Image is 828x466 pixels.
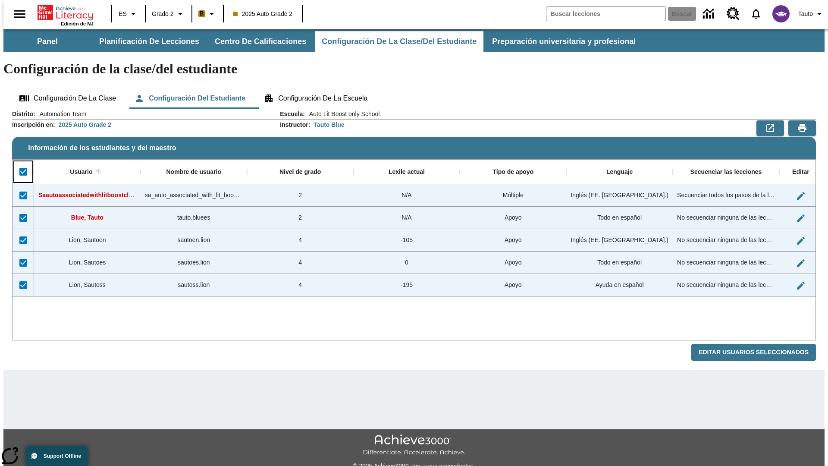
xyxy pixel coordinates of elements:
h2: Inscripción en : [12,121,55,129]
div: Lexile actual [389,168,425,176]
div: sautoen.lion [141,229,247,252]
span: Tauto [798,9,813,19]
span: Blue, Tauto [71,214,103,221]
div: No secuenciar ninguna de las lecciones [673,229,779,252]
button: Panel [4,31,91,52]
span: B [200,8,204,19]
div: Apoyo [460,252,566,274]
span: Automation Team [35,110,87,118]
div: 4 [247,229,354,252]
div: 2025 Auto Grade 2 [59,120,111,129]
span: 2025 Auto Grade 2 [233,9,293,19]
span: Lion, Sautoes [69,259,106,266]
div: Secuenciar las lecciones [690,168,762,176]
div: Información de los estudiantes y del maestro [12,110,816,361]
div: -195 [354,274,460,296]
button: Editar Usuario [792,232,809,249]
div: Ayuda en español [566,274,673,296]
button: Preparación universitaria y profesional [485,31,643,52]
div: Inglés (EE. UU.) [566,184,673,207]
a: Notificaciones [745,3,767,25]
div: 4 [247,274,354,296]
div: Tauto Blue [314,120,344,129]
span: Auto Lit Boost only School [305,110,379,118]
div: Lenguaje [606,168,633,176]
button: Planificación de lecciones [92,31,206,52]
div: sautoss.lion [141,274,247,296]
div: 2 [247,207,354,229]
span: Grado 2 [152,9,174,19]
div: N/A [354,184,460,207]
button: Boost El color de la clase es anaranjado claro. Cambiar el color de la clase. [195,6,220,22]
div: Usuario [70,168,92,176]
h1: Configuración de la clase/del estudiante [3,61,825,77]
div: sautoes.lion [141,252,247,274]
div: Apoyo [460,229,566,252]
div: No secuenciar ninguna de las lecciones [673,207,779,229]
button: Exportar a CSV [756,120,784,136]
button: Centro de calificaciones [208,31,313,52]
div: Apoyo [460,274,566,296]
div: Todo en español [566,207,673,229]
div: 2 [247,184,354,207]
span: Información de los estudiantes y del maestro [28,144,176,152]
div: Subbarra de navegación [3,29,825,52]
button: Grado: Grado 2, Elige un grado [148,6,189,22]
button: Lenguaje: ES, Selecciona un idioma [115,6,142,22]
button: Perfil/Configuración [795,6,828,22]
button: Configuración del estudiante [127,88,252,109]
h2: Distrito : [12,110,35,118]
div: sa_auto_associated_with_lit_boost_classes [141,184,247,207]
div: 0 [354,252,460,274]
button: Vista previa de impresión [788,120,816,136]
a: Portada [38,4,94,21]
div: Apoyo [460,207,566,229]
h2: Instructor : [280,121,310,129]
button: Configuración de la escuela [257,88,374,109]
h2: Escuela : [280,110,305,118]
div: No secuenciar ninguna de las lecciones [673,274,779,296]
img: Achieve3000 Differentiate Accelerate Achieve [363,435,465,457]
div: Tipo de apoyo [492,168,533,176]
button: Escoja un nuevo avatar [767,3,795,25]
div: Todo en español [566,252,673,274]
a: Centro de información [698,2,721,26]
div: tauto.bluees [141,207,247,229]
span: Edición de NJ [61,21,94,26]
img: avatar image [772,5,790,22]
div: Nivel de grado [279,168,321,176]
div: 4 [247,252,354,274]
span: Saautoassociatedwithlitboostcl, Saautoassociatedwithlitboostcl [38,192,222,198]
button: Configuración de la clase/del estudiante [315,31,483,52]
div: N/A [354,207,460,229]
div: No secuenciar ninguna de las lecciones [673,252,779,274]
button: Abrir el menú lateral [7,1,32,27]
div: Portada [38,3,94,26]
a: Centro de recursos, Se abrirá en una pestaña nueva. [721,2,745,25]
span: ES [119,9,127,19]
div: Configuración de la clase/del estudiante [12,88,816,109]
button: Support Offline [26,446,88,466]
span: Lion, Sautoen [69,236,106,243]
div: Subbarra de navegación [3,31,643,52]
div: Nombre de usuario [166,168,221,176]
button: Editar Usuario [792,210,809,227]
div: Inglés (EE. UU.) [566,229,673,252]
input: Buscar campo [546,7,665,21]
button: Editar Usuarios Seleccionados [691,344,816,361]
span: Lion, Sautoss [69,281,106,288]
div: Secuenciar todos los pasos de la lección [673,184,779,207]
button: Editar Usuario [792,187,809,205]
button: Editar Usuario [792,277,809,294]
div: Editar [792,168,809,176]
div: -105 [354,229,460,252]
span: Support Offline [44,453,81,459]
button: Configuración de la clase [12,88,123,109]
button: Editar Usuario [792,255,809,272]
div: Múltiple [460,184,566,207]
